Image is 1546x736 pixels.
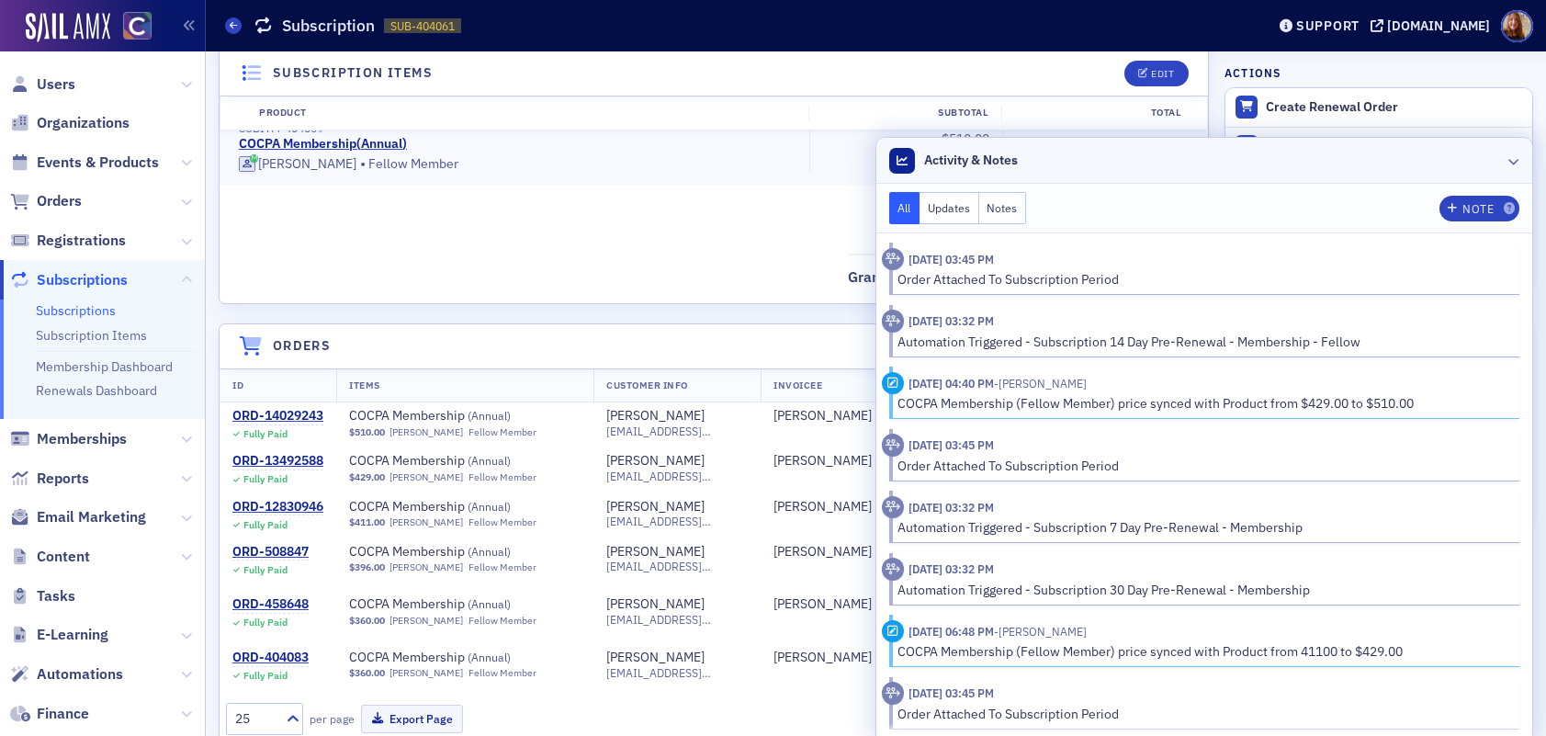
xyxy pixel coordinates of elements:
[10,270,128,290] a: Subscriptions
[232,544,309,560] a: ORD-508847
[468,426,536,438] div: Fellow Member
[882,496,905,519] div: Activity
[468,561,536,573] div: Fellow Member
[908,685,994,700] time: 9/17/2023 03:45 PM
[349,516,385,528] span: $411.00
[908,437,994,452] time: 9/17/2024 03:45 PM
[848,266,926,289] div: Grand Total
[349,499,581,515] a: COCPA Membership (Annual)
[1001,107,1194,121] div: Total
[349,544,581,560] span: COCPA Membership
[36,302,116,319] a: Subscriptions
[349,408,581,425] a: COCPA Membership (Annual)
[349,561,385,573] span: $396.00
[232,453,323,470] div: ORD-13492588
[882,434,905,457] div: Activity
[123,12,152,40] img: SailAMX
[349,499,581,515] span: COCPA Membership
[773,408,872,425] a: [PERSON_NAME]
[389,516,463,528] a: [PERSON_NAME]
[232,499,323,515] a: ORD-12830946
[10,586,75,606] a: Tasks
[273,64,433,84] h4: Subscription items
[606,499,705,515] a: [PERSON_NAME]
[908,252,994,266] time: 9/17/2025 03:45 PM
[37,586,75,606] span: Tasks
[908,500,994,515] time: 9/10/2024 03:32 PM
[773,596,889,613] span: Marc Bradac
[468,499,511,514] span: ( Annual )
[1124,61,1188,86] button: Edit
[920,192,979,224] button: Updates
[773,408,889,425] span: Marc Bradac
[908,313,994,328] time: 9/2/2025 03:32 PM
[1151,69,1174,79] div: Edit
[389,426,463,438] a: [PERSON_NAME]
[1371,19,1496,32] button: [DOMAIN_NAME]
[232,408,323,425] a: ORD-14029243
[349,650,581,666] span: COCPA Membership
[235,709,276,729] div: 25
[773,499,889,515] span: Marc Bradac
[897,270,1507,289] div: Order Attached To Subscription Period
[36,327,147,344] a: Subscription Items
[468,471,536,483] div: Fellow Member
[349,650,581,666] a: COCPA Membership (Annual)
[37,507,146,527] span: Email Marketing
[468,650,511,664] span: ( Annual )
[37,704,89,724] span: Finance
[773,379,822,391] span: Invoicee
[10,547,90,567] a: Content
[1439,196,1519,221] button: Note
[10,74,75,95] a: Users
[889,192,920,224] button: All
[606,613,748,627] span: [EMAIL_ADDRESS][PERSON_NAME][DOMAIN_NAME]
[882,620,905,643] div: Activity
[349,408,581,425] span: COCPA Membership
[468,615,536,627] div: Fellow Member
[994,376,1087,391] span: Sheila Duggan
[243,670,288,682] div: Fully Paid
[606,425,748,438] span: [EMAIL_ADDRESS][PERSON_NAME][DOMAIN_NAME]
[606,379,688,391] span: Customer Info
[282,15,375,37] h1: Subscription
[773,453,872,470] a: [PERSON_NAME]
[232,650,309,666] div: ORD-404083
[232,379,243,391] span: ID
[232,596,309,613] a: ORD-458648
[606,650,705,666] a: [PERSON_NAME]
[37,625,108,645] span: E-Learning
[26,13,110,42] img: SailAMX
[848,266,932,289] span: Grand Total
[897,581,1507,600] div: Automation Triggered - Subscription 30 Day Pre-Renewal - Membership
[606,408,705,425] a: [PERSON_NAME]
[1387,17,1490,34] div: [DOMAIN_NAME]
[243,564,288,576] div: Fully Paid
[258,156,356,173] div: [PERSON_NAME]
[606,453,705,470] div: [PERSON_NAME]
[37,74,75,95] span: Users
[349,426,385,438] span: $510.00
[10,429,127,449] a: Memberships
[10,113,130,133] a: Organizations
[468,516,536,528] div: Fellow Member
[882,682,905,705] div: Activity
[606,470,748,483] span: [EMAIL_ADDRESS][PERSON_NAME][DOMAIN_NAME]
[468,544,511,559] span: ( Annual )
[773,499,872,515] div: [PERSON_NAME]
[349,596,581,613] span: COCPA Membership
[468,453,511,468] span: ( Annual )
[908,624,994,639] time: 4/30/2024 06:48 PM
[360,155,366,174] span: •
[349,379,380,391] span: Items
[897,518,1507,538] div: Automation Triggered - Subscription 7 Day Pre-Renewal - Membership
[773,453,889,470] span: Marc Bradac
[979,192,1027,224] button: Notes
[468,667,536,679] div: Fellow Member
[773,596,872,613] div: [PERSON_NAME]
[606,515,748,528] span: [EMAIL_ADDRESS][PERSON_NAME][DOMAIN_NAME]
